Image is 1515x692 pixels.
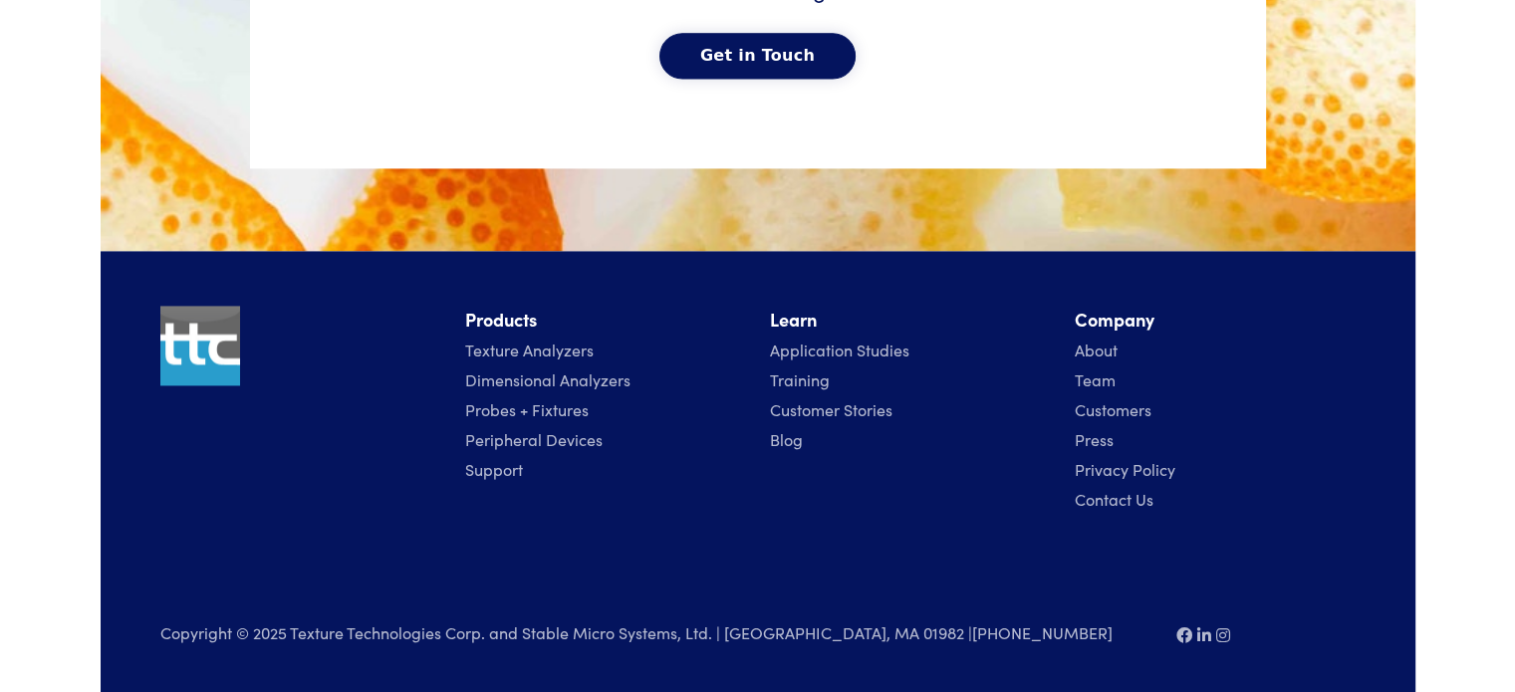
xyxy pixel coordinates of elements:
button: Get in Touch [659,33,856,79]
a: Customer Stories [770,398,892,420]
a: Blog [770,428,803,450]
a: Press [1075,428,1114,450]
a: Contact Us [1075,488,1153,510]
a: Texture Analyzers [465,339,594,360]
a: [PHONE_NUMBER] [972,621,1113,643]
a: About [1075,339,1118,360]
a: Support [465,458,523,480]
a: Customers [1075,398,1151,420]
a: Probes + Fixtures [465,398,589,420]
a: Team [1075,368,1116,390]
a: Privacy Policy [1075,458,1175,480]
li: Products [465,306,746,335]
li: Learn [770,306,1051,335]
a: Application Studies [770,339,909,360]
a: Peripheral Devices [465,428,603,450]
p: Copyright © 2025 Texture Technologies Corp. and Stable Micro Systems, Ltd. | [GEOGRAPHIC_DATA], M... [160,619,1152,646]
li: Company [1075,306,1356,335]
img: ttc_logo_1x1_v1.0.png [160,306,240,385]
a: Training [770,368,830,390]
a: Dimensional Analyzers [465,368,631,390]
